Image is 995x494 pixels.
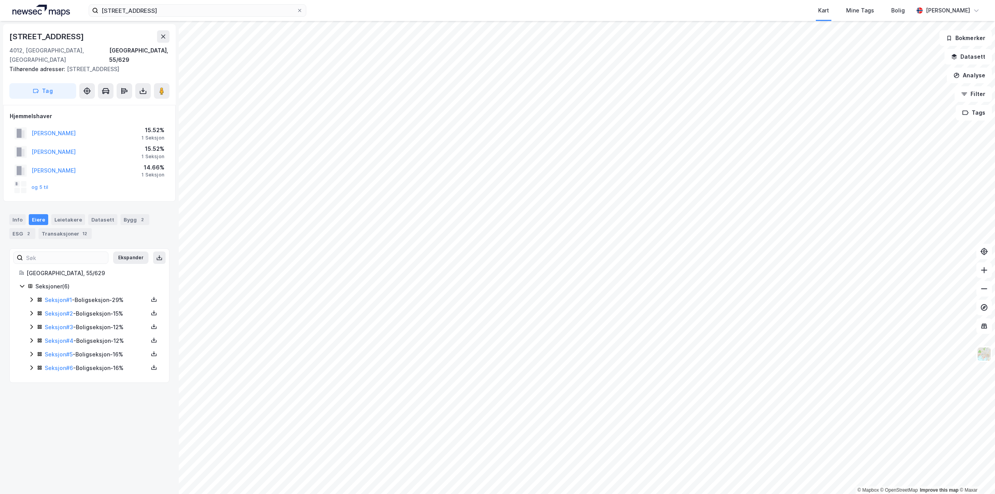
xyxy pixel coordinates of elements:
[9,46,109,65] div: 4012, [GEOGRAPHIC_DATA], [GEOGRAPHIC_DATA]
[956,105,992,120] button: Tags
[109,46,169,65] div: [GEOGRAPHIC_DATA], 55/629
[51,214,85,225] div: Leietakere
[947,68,992,83] button: Analyse
[846,6,874,15] div: Mine Tags
[920,487,958,493] a: Improve this map
[120,214,149,225] div: Bygg
[880,487,918,493] a: OpenStreetMap
[9,65,163,74] div: [STREET_ADDRESS]
[141,126,164,135] div: 15.52%
[24,230,32,237] div: 2
[9,228,35,239] div: ESG
[45,297,72,303] a: Seksjon#1
[926,6,970,15] div: [PERSON_NAME]
[81,230,89,237] div: 12
[818,6,829,15] div: Kart
[141,144,164,154] div: 15.52%
[977,347,992,361] img: Z
[955,86,992,102] button: Filter
[45,323,148,332] div: - Boligseksjon - 12%
[138,216,146,223] div: 2
[10,112,169,121] div: Hjemmelshaver
[9,30,86,43] div: [STREET_ADDRESS]
[12,5,70,16] img: logo.a4113a55bc3d86da70a041830d287a7e.svg
[45,336,148,346] div: - Boligseksjon - 12%
[45,350,148,359] div: - Boligseksjon - 16%
[35,282,160,291] div: Seksjoner ( 6 )
[141,154,164,160] div: 1 Seksjon
[88,214,117,225] div: Datasett
[98,5,297,16] input: Søk på adresse, matrikkel, gårdeiere, leietakere eller personer
[38,228,92,239] div: Transaksjoner
[141,163,164,172] div: 14.66%
[9,214,26,225] div: Info
[9,83,76,99] button: Tag
[45,324,73,330] a: Seksjon#3
[45,363,148,373] div: - Boligseksjon - 16%
[891,6,905,15] div: Bolig
[45,351,73,358] a: Seksjon#5
[45,337,73,344] a: Seksjon#4
[26,269,160,278] div: [GEOGRAPHIC_DATA], 55/629
[45,310,73,317] a: Seksjon#2
[956,457,995,494] iframe: Chat Widget
[23,252,108,264] input: Søk
[141,172,164,178] div: 1 Seksjon
[45,365,73,371] a: Seksjon#6
[113,251,148,264] button: Ekspander
[9,66,67,72] span: Tilhørende adresser:
[944,49,992,65] button: Datasett
[956,457,995,494] div: Kontrollprogram for chat
[29,214,48,225] div: Eiere
[939,30,992,46] button: Bokmerker
[141,135,164,141] div: 1 Seksjon
[45,295,148,305] div: - Boligseksjon - 29%
[45,309,148,318] div: - Boligseksjon - 15%
[857,487,879,493] a: Mapbox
